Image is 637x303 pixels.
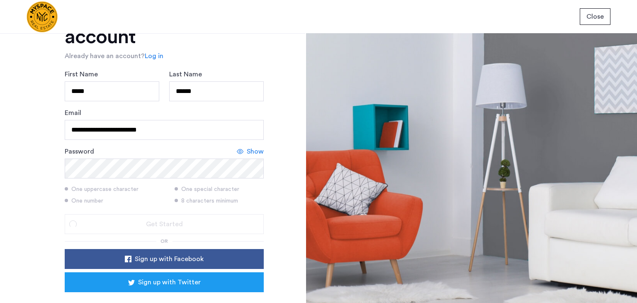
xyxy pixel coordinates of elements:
[160,239,168,244] span: or
[169,69,202,79] label: Last Name
[175,197,264,205] div: 8 characters minimum
[145,51,163,61] a: Log in
[580,8,610,25] button: button
[175,185,264,193] div: One special character
[586,12,604,22] span: Close
[138,277,201,287] span: Sign up with Twitter
[65,147,94,156] label: Password
[65,197,164,205] div: One number
[65,69,98,79] label: First Name
[135,254,204,264] span: Sign up with Facebook
[146,219,183,229] span: Get Started
[65,249,264,269] button: button
[65,53,145,59] span: Already have an account?
[65,108,81,118] label: Email
[65,214,264,234] button: button
[27,1,58,32] img: logo
[247,147,264,156] span: Show
[65,185,164,193] div: One uppercase character
[65,272,264,292] button: button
